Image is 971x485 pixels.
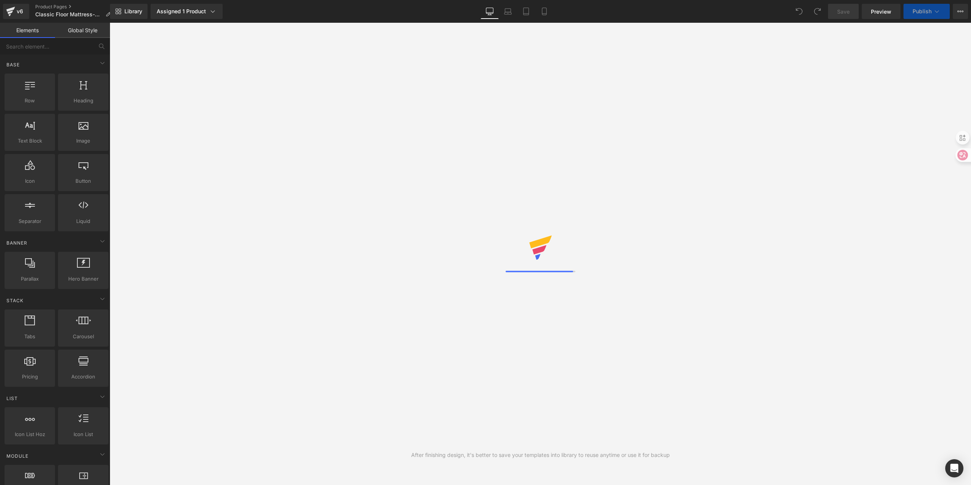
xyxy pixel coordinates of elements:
[7,430,53,438] span: Icon List Hoz
[411,451,670,459] div: After finishing design, it's better to save your templates into library to reuse anytime or use i...
[60,275,106,283] span: Hero Banner
[3,4,29,19] a: v6
[6,452,29,460] span: Module
[837,8,850,16] span: Save
[953,4,968,19] button: More
[481,4,499,19] a: Desktop
[55,23,110,38] a: Global Style
[7,97,53,105] span: Row
[862,4,900,19] a: Preview
[60,373,106,381] span: Accordion
[35,11,102,17] span: Classic Floor Mattress-打点
[7,373,53,381] span: Pricing
[60,137,106,145] span: Image
[7,275,53,283] span: Parallax
[6,395,19,402] span: List
[110,4,148,19] a: New Library
[499,4,517,19] a: Laptop
[810,4,825,19] button: Redo
[7,137,53,145] span: Text Block
[35,4,117,10] a: Product Pages
[6,61,20,68] span: Base
[517,4,535,19] a: Tablet
[60,177,106,185] span: Button
[6,297,24,304] span: Stack
[903,4,950,19] button: Publish
[792,4,807,19] button: Undo
[7,333,53,341] span: Tabs
[15,6,25,16] div: v6
[6,239,28,246] span: Banner
[7,217,53,225] span: Separator
[913,8,932,14] span: Publish
[60,333,106,341] span: Carousel
[945,459,963,477] div: Open Intercom Messenger
[60,97,106,105] span: Heading
[871,8,891,16] span: Preview
[124,8,142,15] span: Library
[7,177,53,185] span: Icon
[157,8,217,15] div: Assigned 1 Product
[535,4,553,19] a: Mobile
[60,217,106,225] span: Liquid
[60,430,106,438] span: Icon List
